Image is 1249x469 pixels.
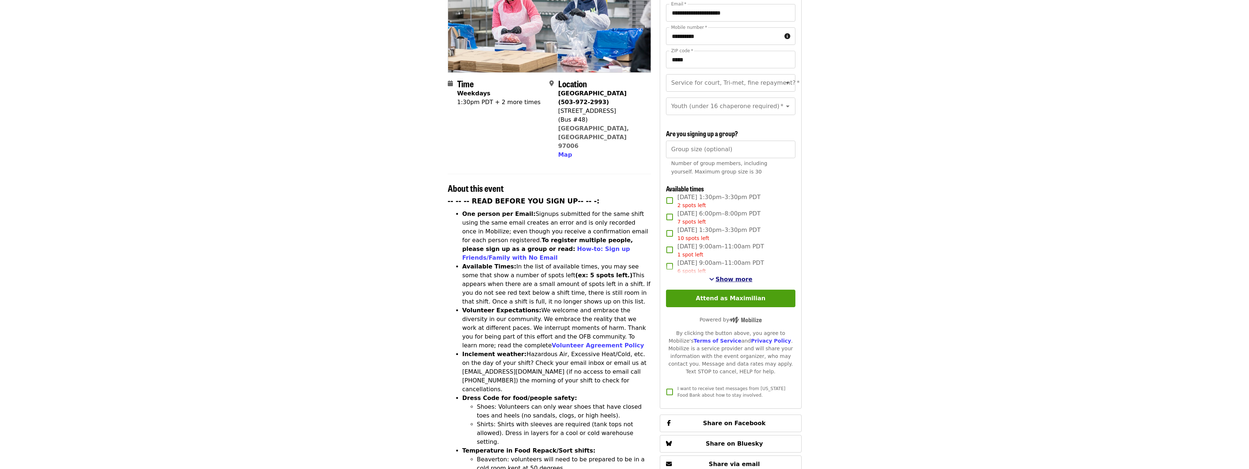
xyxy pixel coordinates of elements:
span: [DATE] 9:00am–11:00am PDT [677,259,764,275]
a: How-to: Sign up Friends/Family with No Email [462,245,630,261]
li: Hazardous Air, Excessive Heat/Cold, etc. on the day of your shift? Check your email inbox or emai... [462,350,651,394]
div: By clicking the button above, you agree to Mobilize's and . Mobilize is a service provider and wi... [666,329,795,375]
span: Location [558,77,587,90]
span: Share on Bluesky [706,440,763,447]
strong: Dress Code for food/people safety: [462,394,577,401]
i: circle-info icon [784,33,790,40]
a: [GEOGRAPHIC_DATA], [GEOGRAPHIC_DATA] 97006 [558,125,629,149]
span: Share on Facebook [703,420,765,427]
i: map-marker-alt icon [549,80,554,87]
button: Attend as Maximilian [666,290,795,307]
strong: Available Times: [462,263,516,270]
button: Open [783,78,793,88]
a: Terms of Service [693,338,741,344]
span: Available times [666,184,704,193]
strong: [GEOGRAPHIC_DATA] (503-972-2993) [558,90,627,106]
span: Share via email [709,461,760,468]
strong: Inclement weather: [462,351,527,358]
button: Share on Facebook [660,415,801,432]
button: See more timeslots [709,275,753,284]
li: Signups submitted for the same shift using the same email creates an error and is only recorded o... [462,210,651,262]
span: 6 spots left [677,268,706,274]
li: Shirts: Shirts with sleeves are required (tank tops not allowed). Dress in layers for a cool or c... [477,420,651,446]
span: 1 spot left [677,252,703,258]
span: Number of group members, including yourself. Maximum group size is 30 [671,160,767,175]
input: Mobile number [666,27,781,45]
button: Map [558,150,572,159]
strong: To register multiple people, please sign up as a group or read: [462,237,633,252]
span: 7 spots left [677,219,706,225]
div: (Bus #48) [558,115,645,124]
label: Mobile number [671,25,707,30]
span: Time [457,77,474,90]
div: [STREET_ADDRESS] [558,107,645,115]
div: 1:30pm PDT + 2 more times [457,98,541,107]
i: calendar icon [448,80,453,87]
span: About this event [448,182,504,194]
strong: One person per Email: [462,210,536,217]
input: [object Object] [666,141,795,158]
label: Email [671,2,686,6]
strong: -- -- -- READ BEFORE YOU SIGN UP-- -- -: [448,197,600,205]
span: I want to receive text messages from [US_STATE] Food Bank about how to stay involved. [677,386,785,398]
strong: Volunteer Expectations: [462,307,542,314]
li: We welcome and embrace the diversity in our community. We embrace the reality that we work at dif... [462,306,651,350]
span: 10 spots left [677,235,709,241]
span: [DATE] 1:30pm–3:30pm PDT [677,193,760,209]
strong: (ex: 5 spots left.) [575,272,632,279]
span: Show more [716,276,753,283]
span: [DATE] 6:00pm–8:00pm PDT [677,209,760,226]
span: Are you signing up a group? [666,129,738,138]
a: Volunteer Agreement Policy [552,342,644,349]
label: ZIP code [671,49,693,53]
span: [DATE] 9:00am–11:00am PDT [677,242,764,259]
input: Email [666,4,795,22]
button: Open [783,101,793,111]
li: In the list of available times, you may see some that show a number of spots left This appears wh... [462,262,651,306]
span: [DATE] 1:30pm–3:30pm PDT [677,226,760,242]
strong: Weekdays [457,90,491,97]
button: Share on Bluesky [660,435,801,453]
span: 2 spots left [677,202,706,208]
strong: Temperature in Food Repack/Sort shifts: [462,447,595,454]
li: Shoes: Volunteers can only wear shoes that have closed toes and heels (no sandals, clogs, or high... [477,403,651,420]
input: ZIP code [666,51,795,68]
img: Powered by Mobilize [729,317,762,323]
span: Powered by [700,317,762,323]
a: Privacy Policy [751,338,791,344]
span: Map [558,151,572,158]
